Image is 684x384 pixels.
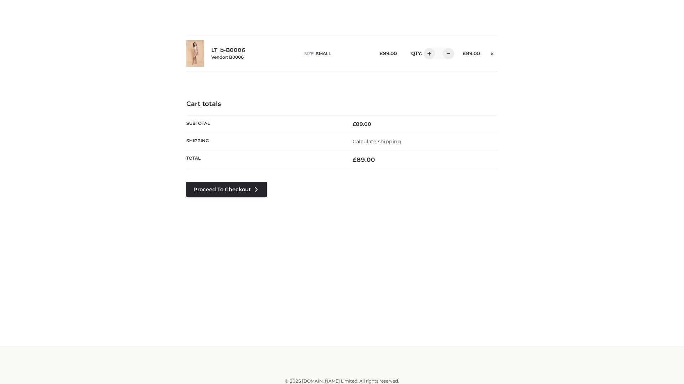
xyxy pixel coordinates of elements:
span: £ [463,50,466,56]
a: Calculate shipping [353,138,401,145]
a: Remove this item [487,48,498,57]
bdi: 89.00 [353,121,371,127]
th: Total [186,150,342,169]
bdi: 89.00 [353,156,375,163]
bdi: 89.00 [380,50,397,56]
span: SMALL [316,51,331,56]
a: Proceed to Checkout [186,182,267,197]
bdi: 89.00 [463,50,480,56]
p: size : [304,50,369,57]
h4: Cart totals [186,100,498,108]
span: £ [380,50,383,56]
th: Shipping [186,133,342,150]
small: Vendor: B0006 [211,54,244,60]
img: LT_b-B0006 - SMALL [186,40,204,67]
a: LT_b-B0006 [211,47,245,54]
span: £ [353,156,357,163]
div: QTY: [404,48,452,59]
span: £ [353,121,356,127]
th: Subtotal [186,115,342,133]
